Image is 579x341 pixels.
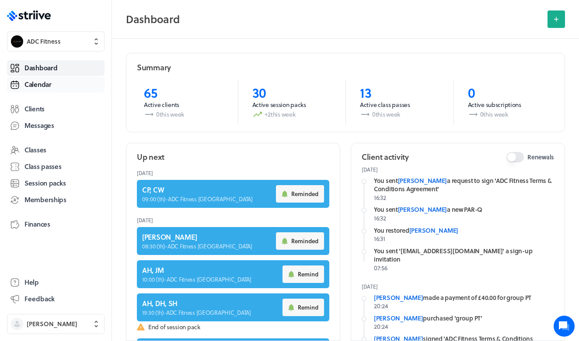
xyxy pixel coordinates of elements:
a: [PERSON_NAME] [374,313,423,323]
img: ADC Fitness [11,35,23,48]
p: 0 this week [144,109,224,120]
div: You sent a request to sign 'ADC Fitness Terms & Conditions Agreement' [374,176,554,193]
a: Classes [7,142,105,158]
input: Search articles [25,150,156,168]
a: [PERSON_NAME] [398,176,447,185]
p: 07:56 [374,264,554,272]
a: 0Active subscriptions0this week [453,79,562,125]
span: End of session pack [148,323,329,331]
a: Clients [7,101,105,117]
a: Help [7,275,105,290]
div: You restored [374,226,554,235]
span: Session packs [24,179,66,188]
p: 0 [468,85,548,100]
iframe: gist-messenger-bubble-iframe [554,316,575,337]
h2: Client activity [362,152,409,162]
span: Calendar [24,80,52,89]
button: ADC FitnessADC Fitness [7,31,105,52]
p: 20:24 [374,302,554,310]
button: Remind [283,265,324,283]
div: purchased 'group PT' [374,314,554,323]
p: Active class passes [360,100,439,109]
a: Memberships [7,192,105,208]
header: [DATE] [137,166,329,180]
button: Renewals [506,152,524,162]
div: You sent '[EMAIL_ADDRESS][DOMAIN_NAME]' a sign-up invitation [374,247,554,264]
p: 0 this week [360,109,439,120]
p: Active clients [144,100,224,109]
span: Finances [24,220,50,229]
button: [PERSON_NAME] [7,314,105,334]
span: Reminded [291,237,318,245]
p: [DATE] [362,166,554,173]
button: Reminded [276,185,324,203]
a: [PERSON_NAME] [374,293,423,302]
h1: Hi [PERSON_NAME] [13,42,162,56]
button: New conversation [14,102,161,119]
div: You sent a new PAR-Q [374,205,554,214]
p: 0 this week [468,109,548,120]
h2: Dashboard [126,10,542,28]
p: 20:24 [374,322,554,331]
span: [PERSON_NAME] [27,320,77,328]
a: 65Active clients0this week [130,79,238,125]
span: Classes [24,145,46,155]
span: Reminded [291,190,318,198]
a: Messages [7,118,105,134]
h2: Up next [137,152,164,162]
button: Remind [283,299,324,316]
p: Find an answer quickly [12,136,163,146]
span: Renewals [527,153,554,162]
p: [DATE] [362,283,554,290]
p: 16:31 [374,234,554,243]
a: Class passes [7,159,105,175]
p: Active subscriptions [468,100,548,109]
span: Remind [298,270,318,278]
span: Clients [24,104,45,114]
span: Class passes [24,162,62,171]
p: 65 [144,85,224,100]
a: Dashboard [7,60,105,76]
span: Memberships [24,195,66,204]
span: Feedback [24,294,55,303]
p: 30 [252,85,332,100]
header: [DATE] [137,213,329,227]
span: Remind [298,303,318,311]
span: New conversation [56,107,105,114]
p: 16:32 [374,214,554,223]
div: made a payment of £40.00 for group PT [374,293,554,302]
a: 13Active class passes0this week [345,79,453,125]
a: 30Active session packs+2this week [238,79,346,125]
button: Reminded [276,232,324,250]
a: [PERSON_NAME] [398,205,447,214]
p: Active session packs [252,100,332,109]
span: Messages [24,121,54,130]
h2: We're here to help. Ask us anything! [13,58,162,86]
p: 13 [360,85,439,100]
span: ADC Fitness [27,37,61,46]
a: [PERSON_NAME] [409,226,458,235]
button: Feedback [7,291,105,307]
p: +2 this week [252,109,332,120]
span: Dashboard [24,63,57,72]
p: 16:32 [374,193,554,202]
span: Help [24,278,39,287]
a: Finances [7,217,105,232]
h2: Summary [137,62,171,73]
a: Calendar [7,77,105,93]
a: Session packs [7,176,105,191]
